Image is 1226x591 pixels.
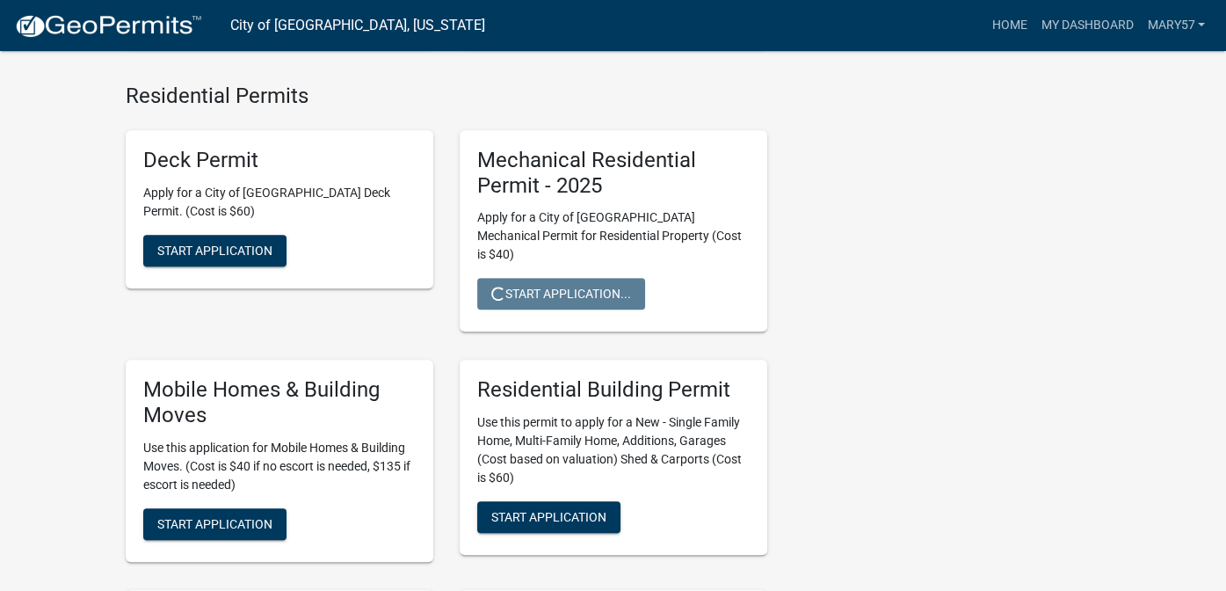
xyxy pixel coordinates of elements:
[477,501,620,533] button: Start Application
[157,243,272,257] span: Start Application
[126,84,767,109] h4: Residential Permits
[157,517,272,531] span: Start Application
[477,377,750,403] h5: Residential Building Permit
[143,508,287,540] button: Start Application
[143,148,416,173] h5: Deck Permit
[491,510,606,524] span: Start Application
[1140,9,1212,42] a: mary57
[477,148,750,199] h5: Mechanical Residential Permit - 2025
[143,439,416,494] p: Use this application for Mobile Homes & Building Moves. (Cost is $40 if no escort is needed, $135...
[477,413,750,487] p: Use this permit to apply for a New - Single Family Home, Multi-Family Home, Additions, Garages (C...
[143,235,287,266] button: Start Application
[984,9,1034,42] a: Home
[143,377,416,428] h5: Mobile Homes & Building Moves
[491,287,631,301] span: Start Application...
[230,11,485,40] a: City of [GEOGRAPHIC_DATA], [US_STATE]
[477,208,750,264] p: Apply for a City of [GEOGRAPHIC_DATA] Mechanical Permit for Residential Property (Cost is $40)
[477,278,645,310] button: Start Application...
[143,184,416,221] p: Apply for a City of [GEOGRAPHIC_DATA] Deck Permit. (Cost is $60)
[1034,9,1140,42] a: My Dashboard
